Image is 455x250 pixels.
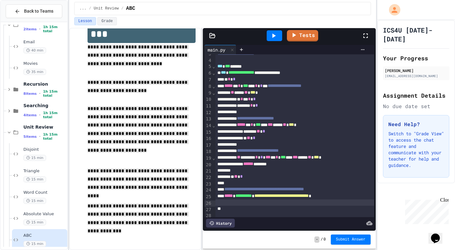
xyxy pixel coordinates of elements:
span: • [39,91,40,96]
div: 4 [204,58,212,64]
div: 27 [204,207,212,213]
div: [EMAIL_ADDRESS][DOMAIN_NAME] [385,74,447,78]
span: 35 min [23,69,46,75]
iframe: chat widget [428,225,449,244]
span: 15 min [23,176,46,182]
span: • [39,134,40,139]
div: 3 [204,51,212,58]
div: 7 [204,77,212,83]
div: 5 [204,64,212,70]
span: 15 min [23,241,46,247]
span: Unit Review [23,124,66,130]
button: Lesson [74,17,96,25]
span: Searching [23,103,66,108]
div: 6 [204,70,212,77]
h2: Assignment Details [383,91,449,100]
div: 24 [204,187,212,194]
span: Unit Review [94,6,119,11]
div: 20 [204,162,212,168]
span: 15 min [23,198,46,204]
div: [PERSON_NAME] [385,68,447,73]
iframe: chat widget [403,197,449,224]
a: Tests [287,30,318,41]
div: 25 [204,194,212,200]
div: 21 [204,168,212,174]
span: Fold line [212,155,215,161]
span: Triangle [23,168,66,174]
span: Submit Answer [336,237,366,242]
div: 11 [204,103,212,110]
h2: Your Progress [383,54,449,63]
div: 23 [204,181,212,187]
button: Grade [97,17,117,25]
span: 4 items [23,113,37,117]
span: 15 min [23,155,46,161]
span: - [314,236,319,243]
div: 14 [204,123,212,129]
div: 16 [204,136,212,142]
span: 15 min [23,219,46,225]
div: 13 [204,116,212,123]
span: 0 [324,237,326,242]
span: Fold line [212,90,215,95]
div: 22 [204,174,212,181]
span: Back to Teams [24,8,53,15]
span: Absolute Value [23,211,66,217]
button: Back to Teams [6,4,62,18]
span: Fold line [212,84,215,89]
div: 17 [204,142,212,149]
div: 12 [204,110,212,116]
span: / [321,237,323,242]
div: No due date set [383,102,449,110]
span: 2 items [23,27,37,31]
span: • [39,113,40,118]
span: 1h 15m total [43,111,66,119]
button: Submit Answer [331,235,371,245]
div: Chat with us now!Close [3,3,44,40]
h1: ICS4U [DATE]-[DATE] [383,26,449,43]
div: 15 [204,129,212,136]
div: 28 [204,213,212,219]
span: 1h 15m total [43,25,66,33]
div: 26 [204,200,212,207]
span: Word Count [23,190,66,195]
span: 8 items [23,92,37,96]
span: Fold line [212,64,215,69]
div: 8 [204,83,212,90]
span: Disjoint [23,147,66,152]
span: Recursion [23,81,66,87]
span: / [121,6,124,11]
span: ... [80,6,87,11]
p: Switch to "Grade View" to access the chat feature and communicate with your teacher for help and ... [388,131,444,168]
span: ABC [23,233,66,238]
h3: Need Help? [388,120,444,128]
span: ABC [126,5,135,12]
span: / [89,6,91,11]
span: 1h 15m total [43,89,66,98]
div: main.py [204,45,236,54]
div: 19 [204,155,212,162]
div: main.py [204,46,228,53]
span: Movies [23,61,66,66]
div: 10 [204,96,212,103]
span: 1h 15m total [43,132,66,141]
span: Fold line [212,123,215,128]
div: History [206,219,235,228]
span: Email [23,40,66,45]
span: • [39,27,40,32]
span: 40 min [23,47,46,53]
div: 18 [204,149,212,155]
div: My Account [382,3,402,17]
div: 9 [204,90,212,97]
span: 5 items [23,135,37,139]
span: Fold line [212,70,215,76]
